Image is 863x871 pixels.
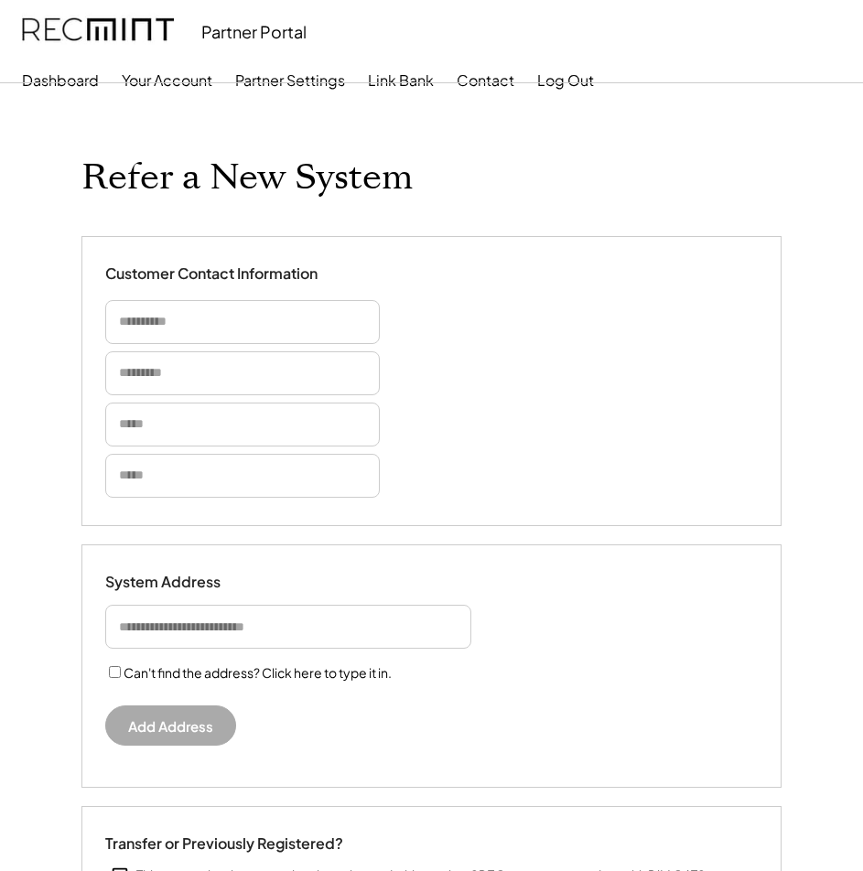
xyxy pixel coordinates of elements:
button: Contact [457,62,514,99]
button: Dashboard [22,62,99,99]
button: Link Bank [368,62,434,99]
label: Can't find the address? Click here to type it in. [124,664,392,681]
button: Partner Settings [235,62,345,99]
div: Customer Contact Information [105,264,318,284]
button: Log Out [537,62,594,99]
h1: Refer a New System [81,156,413,199]
button: Add Address [105,705,236,746]
button: Your Account [122,62,212,99]
div: System Address [105,573,288,592]
div: Partner Portal [201,21,307,42]
div: Transfer or Previously Registered? [105,834,343,854]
